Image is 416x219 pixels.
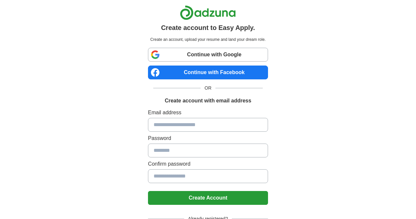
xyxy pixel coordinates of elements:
[148,48,268,62] a: Continue with Google
[148,191,268,205] button: Create Account
[201,85,215,92] span: OR
[148,134,268,142] label: Password
[161,23,255,33] h1: Create account to Easy Apply.
[165,97,251,105] h1: Create account with email address
[149,37,267,42] p: Create an account, upload your resume and land your dream role.
[148,160,268,168] label: Confirm password
[180,5,236,20] img: Adzuna logo
[148,109,268,117] label: Email address
[148,66,268,79] a: Continue with Facebook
